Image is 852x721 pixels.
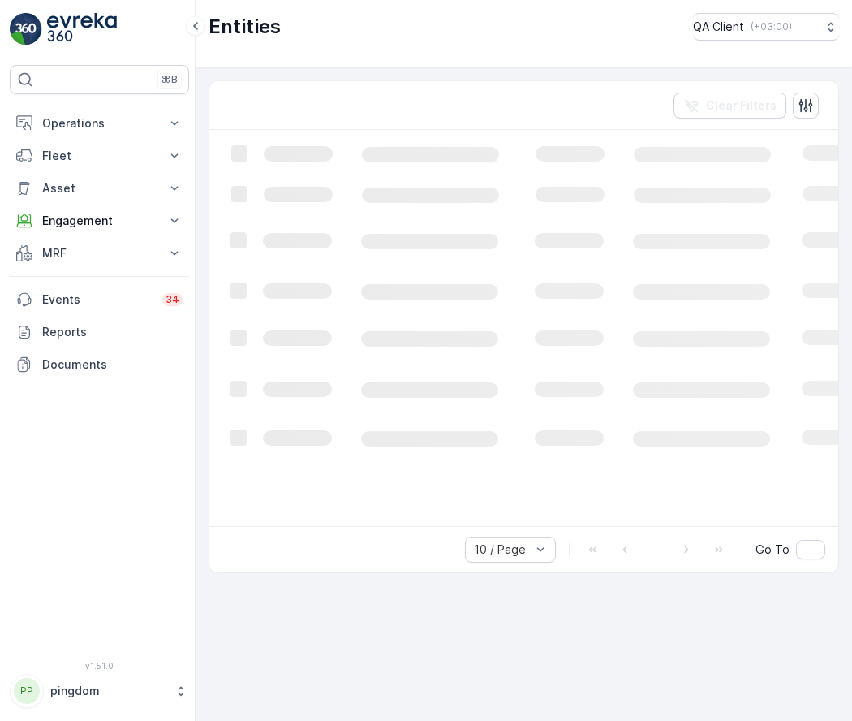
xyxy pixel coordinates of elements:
span: Go To [755,542,790,558]
p: Documents [42,356,183,373]
button: Operations [10,107,189,140]
p: ⌘B [161,73,178,86]
p: Operations [42,115,157,132]
button: MRF [10,237,189,270]
button: Fleet [10,140,189,172]
div: PP [14,678,40,704]
p: Clear Filters [706,97,777,114]
p: QA Client [693,19,744,35]
p: Reports [42,324,183,340]
span: v 1.51.0 [10,661,189,671]
button: QA Client(+03:00) [693,13,839,41]
p: Events [42,291,153,308]
p: Entities [209,14,281,40]
button: Engagement [10,205,189,237]
p: Fleet [42,148,157,164]
p: Engagement [42,213,157,229]
button: Asset [10,172,189,205]
button: Clear Filters [673,93,786,119]
p: Asset [42,180,157,196]
a: Events34 [10,283,189,316]
a: Reports [10,316,189,348]
button: PPpingdom [10,674,189,708]
a: Documents [10,348,189,381]
img: logo [10,13,42,45]
p: MRF [42,245,157,261]
img: logo_light-DOdMpM7g.png [47,13,117,45]
p: pingdom [50,683,166,699]
p: 34 [166,293,179,306]
p: ( +03:00 ) [751,20,792,33]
